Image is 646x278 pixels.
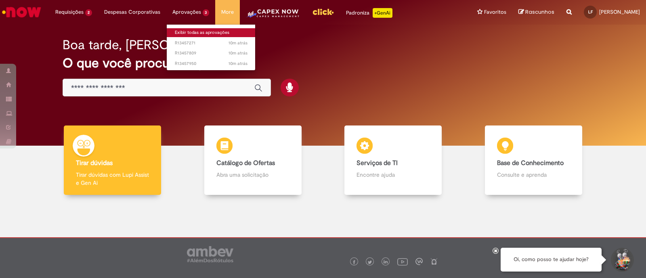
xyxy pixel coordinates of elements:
span: Aprovações [172,8,201,16]
span: R13457950 [175,61,247,67]
img: logo_footer_workplace.png [415,258,423,265]
span: Favoritos [484,8,506,16]
a: Exibir todas as aprovações [167,28,256,37]
img: logo_footer_twitter.png [368,260,372,264]
span: R13457271 [175,40,247,46]
p: +GenAi [373,8,392,18]
img: CapexLogo5.png [246,8,300,24]
span: More [221,8,234,16]
time: 28/08/2025 14:12:22 [229,40,247,46]
a: Aberto R13457809 : [167,49,256,58]
time: 28/08/2025 14:12:03 [229,61,247,67]
span: R13457809 [175,50,247,56]
img: logo_footer_facebook.png [352,260,356,264]
b: Catálogo de Ofertas [216,159,275,167]
p: Consulte e aprenda [497,171,570,179]
b: Tirar dúvidas [76,159,113,167]
p: Abra uma solicitação [216,171,289,179]
span: Rascunhos [525,8,554,16]
div: Padroniza [346,8,392,18]
b: Base de Conhecimento [497,159,564,167]
button: Iniciar Conversa de Suporte [610,248,634,272]
a: Catálogo de Ofertas Abra uma solicitação [183,125,323,195]
time: 28/08/2025 14:12:13 [229,50,247,56]
img: ServiceNow [1,4,42,20]
span: [PERSON_NAME] [599,8,640,15]
a: Aberto R13457950 : [167,59,256,68]
div: Oi, como posso te ajudar hoje? [501,248,602,272]
img: logo_footer_naosei.png [430,258,438,265]
img: logo_footer_ambev_rotulo_gray.png [187,246,233,262]
a: Rascunhos [518,8,554,16]
span: Despesas Corporativas [104,8,160,16]
h2: Boa tarde, [PERSON_NAME] [63,38,226,52]
span: 10m atrás [229,40,247,46]
img: logo_footer_youtube.png [397,256,408,267]
span: Requisições [55,8,84,16]
span: LF [588,9,593,15]
h2: O que você procura hoje? [63,56,583,70]
a: Base de Conhecimento Consulte e aprenda [464,125,604,195]
span: 2 [85,9,92,16]
b: Serviços de TI [357,159,398,167]
ul: Aprovações [166,24,256,71]
span: 10m atrás [229,61,247,67]
p: Encontre ajuda [357,171,430,179]
span: 10m atrás [229,50,247,56]
span: 3 [203,9,210,16]
a: Serviços de TI Encontre ajuda [323,125,464,195]
a: Aberto R13457271 : [167,39,256,48]
img: logo_footer_linkedin.png [384,260,388,265]
p: Tirar dúvidas com Lupi Assist e Gen Ai [76,171,149,187]
img: click_logo_yellow_360x200.png [312,6,334,18]
a: Tirar dúvidas Tirar dúvidas com Lupi Assist e Gen Ai [42,125,183,195]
